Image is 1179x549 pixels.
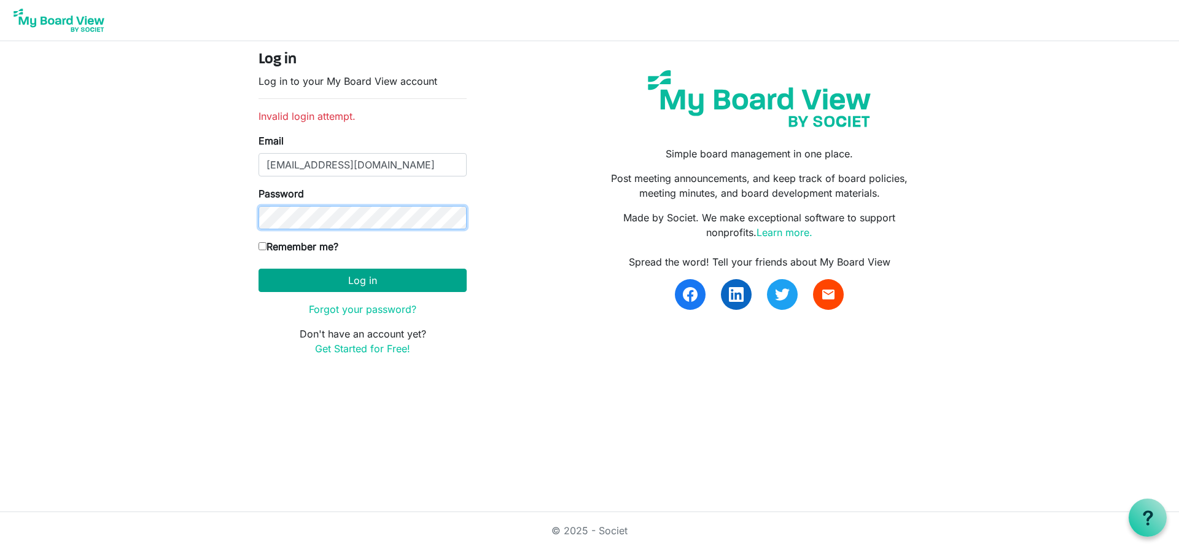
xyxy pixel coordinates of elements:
[813,279,844,310] a: email
[259,109,467,124] li: Invalid login attempt.
[259,133,284,148] label: Email
[259,239,338,254] label: Remember me?
[683,287,698,302] img: facebook.svg
[599,210,920,240] p: Made by Societ. We make exceptional software to support nonprofits.
[259,269,467,292] button: Log in
[821,287,836,302] span: email
[599,146,920,161] p: Simple board management in one place.
[10,5,108,36] img: My Board View Logo
[259,242,267,250] input: Remember me?
[259,51,467,69] h4: Log in
[639,61,880,136] img: my-board-view-societ.svg
[315,342,410,355] a: Get Started for Free!
[775,287,790,302] img: twitter.svg
[259,74,467,89] p: Log in to your My Board View account
[729,287,744,302] img: linkedin.svg
[757,226,812,239] a: Learn more.
[259,186,304,201] label: Password
[599,171,920,200] p: Post meeting announcements, and keep track of board policies, meeting minutes, and board developm...
[259,326,467,356] p: Don't have an account yet?
[551,524,628,537] a: © 2025 - Societ
[599,255,920,269] div: Spread the word! Tell your friends about My Board View
[309,303,416,315] a: Forgot your password?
